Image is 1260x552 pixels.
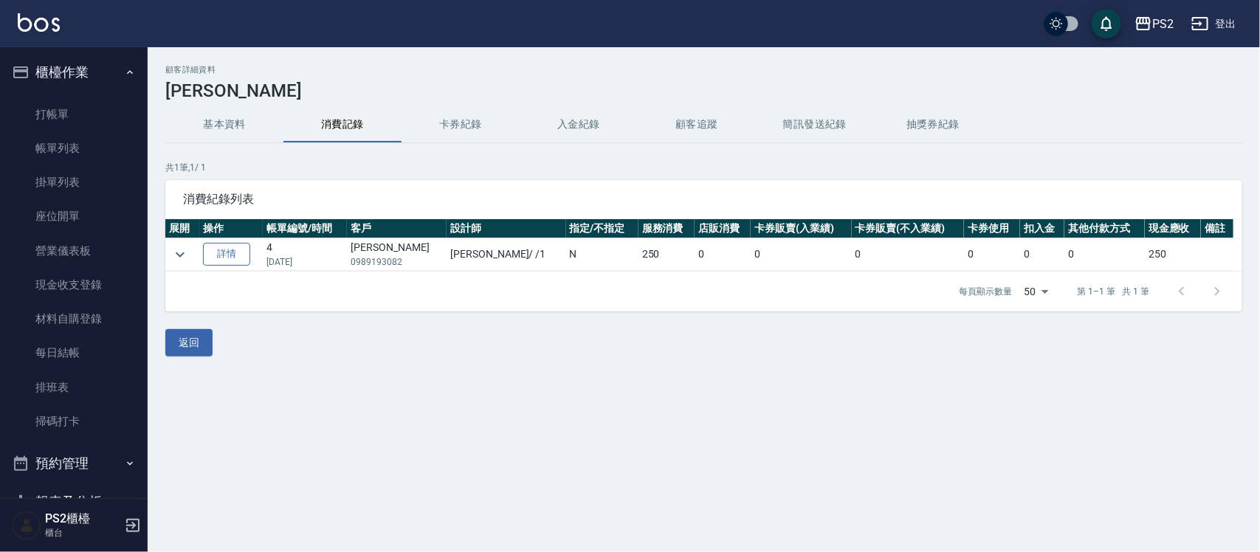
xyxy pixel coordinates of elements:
[203,243,250,266] a: 詳情
[165,65,1242,75] h2: 顧客詳細資料
[695,238,751,271] td: 0
[638,107,756,142] button: 顧客追蹤
[266,255,343,269] p: [DATE]
[964,219,1020,238] th: 卡券使用
[695,219,751,238] th: 店販消費
[6,131,142,165] a: 帳單列表
[347,238,447,271] td: [PERSON_NAME]
[447,238,565,271] td: [PERSON_NAME] / /1
[347,219,447,238] th: 客戶
[1020,238,1064,271] td: 0
[6,483,142,521] button: 報表及分析
[6,199,142,233] a: 座位開單
[6,404,142,438] a: 掃碼打卡
[165,107,283,142] button: 基本資料
[165,219,199,238] th: 展開
[6,234,142,268] a: 營業儀表板
[1152,15,1174,33] div: PS2
[183,192,1225,207] span: 消費紀錄列表
[1145,238,1201,271] td: 250
[751,238,851,271] td: 0
[165,80,1242,101] h3: [PERSON_NAME]
[402,107,520,142] button: 卡券紀錄
[1145,219,1201,238] th: 現金應收
[1064,219,1145,238] th: 其他付款方式
[756,107,874,142] button: 簡訊發送紀錄
[6,268,142,302] a: 現金收支登錄
[6,370,142,404] a: 排班表
[964,238,1020,271] td: 0
[751,219,851,238] th: 卡券販賣(入業績)
[199,219,263,238] th: 操作
[351,255,443,269] p: 0989193082
[852,219,964,238] th: 卡券販賣(不入業績)
[263,238,347,271] td: 4
[45,526,120,539] p: 櫃台
[6,444,142,483] button: 預約管理
[165,161,1242,174] p: 共 1 筆, 1 / 1
[520,107,638,142] button: 入金紀錄
[566,219,638,238] th: 指定/不指定
[566,238,638,271] td: N
[638,219,695,238] th: 服務消費
[1129,9,1180,39] button: PS2
[1092,9,1121,38] button: save
[6,97,142,131] a: 打帳單
[1185,10,1242,38] button: 登出
[874,107,992,142] button: 抽獎券紀錄
[852,238,964,271] td: 0
[18,13,60,32] img: Logo
[1064,238,1145,271] td: 0
[165,329,213,356] button: 返回
[1020,219,1064,238] th: 扣入金
[1201,219,1233,238] th: 備註
[638,238,695,271] td: 250
[960,285,1013,298] p: 每頁顯示數量
[1019,272,1054,311] div: 50
[1078,285,1149,298] p: 第 1–1 筆 共 1 筆
[45,511,120,526] h5: PS2櫃檯
[12,511,41,540] img: Person
[6,53,142,92] button: 櫃檯作業
[169,244,191,266] button: expand row
[6,336,142,370] a: 每日結帳
[263,219,347,238] th: 帳單編號/時間
[6,165,142,199] a: 掛單列表
[6,302,142,336] a: 材料自購登錄
[447,219,565,238] th: 設計師
[283,107,402,142] button: 消費記錄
